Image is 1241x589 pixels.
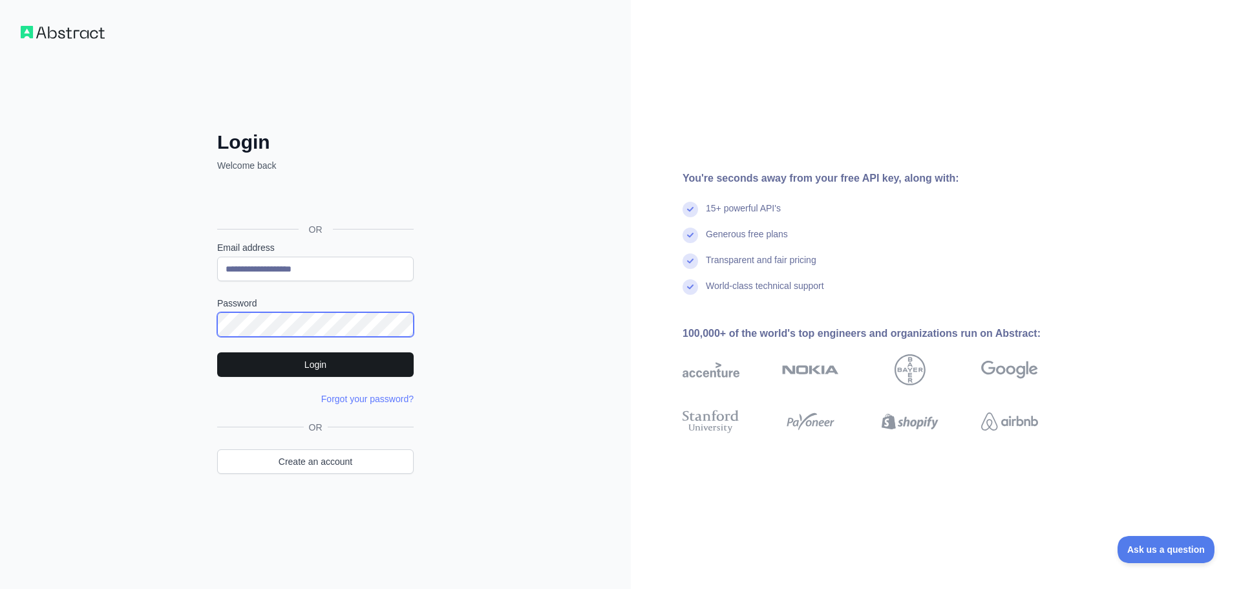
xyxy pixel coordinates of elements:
[683,202,698,217] img: check mark
[299,223,333,236] span: OR
[321,394,414,404] a: Forgot your password?
[782,354,839,385] img: nokia
[683,228,698,243] img: check mark
[304,421,328,434] span: OR
[683,354,739,385] img: accenture
[1118,536,1215,563] iframe: Toggle Customer Support
[981,407,1038,436] img: airbnb
[706,202,781,228] div: 15+ powerful API's
[217,449,414,474] a: Create an account
[882,407,939,436] img: shopify
[211,186,418,215] iframe: Sign in with Google Button
[706,228,788,253] div: Generous free plans
[981,354,1038,385] img: google
[217,131,414,154] h2: Login
[217,352,414,377] button: Login
[217,297,414,310] label: Password
[217,159,414,172] p: Welcome back
[21,26,105,39] img: Workflow
[683,253,698,269] img: check mark
[706,253,816,279] div: Transparent and fair pricing
[895,354,926,385] img: bayer
[683,171,1079,186] div: You're seconds away from your free API key, along with:
[683,326,1079,341] div: 100,000+ of the world's top engineers and organizations run on Abstract:
[217,241,414,254] label: Email address
[706,279,824,305] div: World-class technical support
[782,407,839,436] img: payoneer
[683,279,698,295] img: check mark
[683,407,739,436] img: stanford university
